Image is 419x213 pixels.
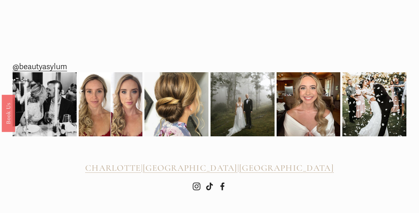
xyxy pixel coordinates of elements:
[79,72,143,136] img: It&rsquo;s been a while since we&rsquo;ve shared a before and after! Subtle makeup &amp; romantic...
[2,94,15,132] a: Book Us
[141,163,143,173] span: |
[13,72,77,136] img: Rehearsal dinner vibes from Raleigh, NC. We added a subtle braid at the top before we created her...
[211,72,275,136] img: Picture perfect 💫 @beautyasylum_charlotte @apryl_naylor_makeup #beautyasylum_apryl @uptownfunkyou...
[239,163,334,173] a: [GEOGRAPHIC_DATA]
[85,163,141,173] a: CHARLOTTE
[218,182,227,191] a: Facebook
[143,163,237,173] a: [GEOGRAPHIC_DATA]
[13,60,67,74] a: @beautyasylum
[144,66,208,142] img: So much pretty from this weekend! Here&rsquo;s one from @beautyasylum_charlotte #beautyasylum @up...
[192,182,201,191] a: Instagram
[237,163,239,173] span: |
[239,163,334,173] span: [GEOGRAPHIC_DATA]
[205,182,214,191] a: TikTok
[277,72,341,136] img: Going into the wedding weekend with some bridal inspo for ya! 💫 @beautyasylum_charlotte #beautyas...
[342,64,406,144] img: 2020 didn&rsquo;t stop this wedding celebration! 🎊😍🎉 @beautyasylum_atlanta #beautyasylum @bridal_...
[85,163,141,173] span: CHARLOTTE
[143,163,237,173] span: [GEOGRAPHIC_DATA]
